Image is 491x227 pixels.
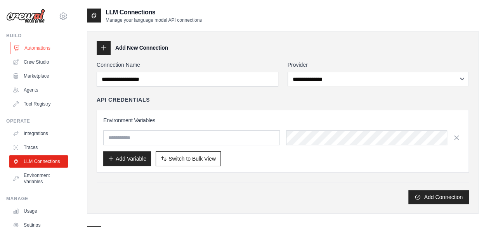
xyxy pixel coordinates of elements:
h2: LLM Connections [106,8,202,17]
div: Operate [6,118,68,124]
a: Tool Registry [9,98,68,110]
a: LLM Connections [9,155,68,168]
p: Manage your language model API connections [106,17,202,23]
a: Crew Studio [9,56,68,68]
button: Add Variable [103,151,151,166]
div: Manage [6,196,68,202]
span: Switch to Bulk View [168,155,216,163]
h4: API Credentials [97,96,150,104]
h3: Environment Variables [103,116,462,124]
a: Agents [9,84,68,96]
button: Add Connection [408,190,469,204]
a: Environment Variables [9,169,68,188]
a: Traces [9,141,68,154]
a: Usage [9,205,68,217]
a: Marketplace [9,70,68,82]
img: Logo [6,9,45,24]
a: Integrations [9,127,68,140]
a: Automations [10,42,69,54]
div: Build [6,33,68,39]
h3: Add New Connection [115,44,168,52]
label: Provider [288,61,469,69]
button: Switch to Bulk View [156,151,221,166]
label: Connection Name [97,61,278,69]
